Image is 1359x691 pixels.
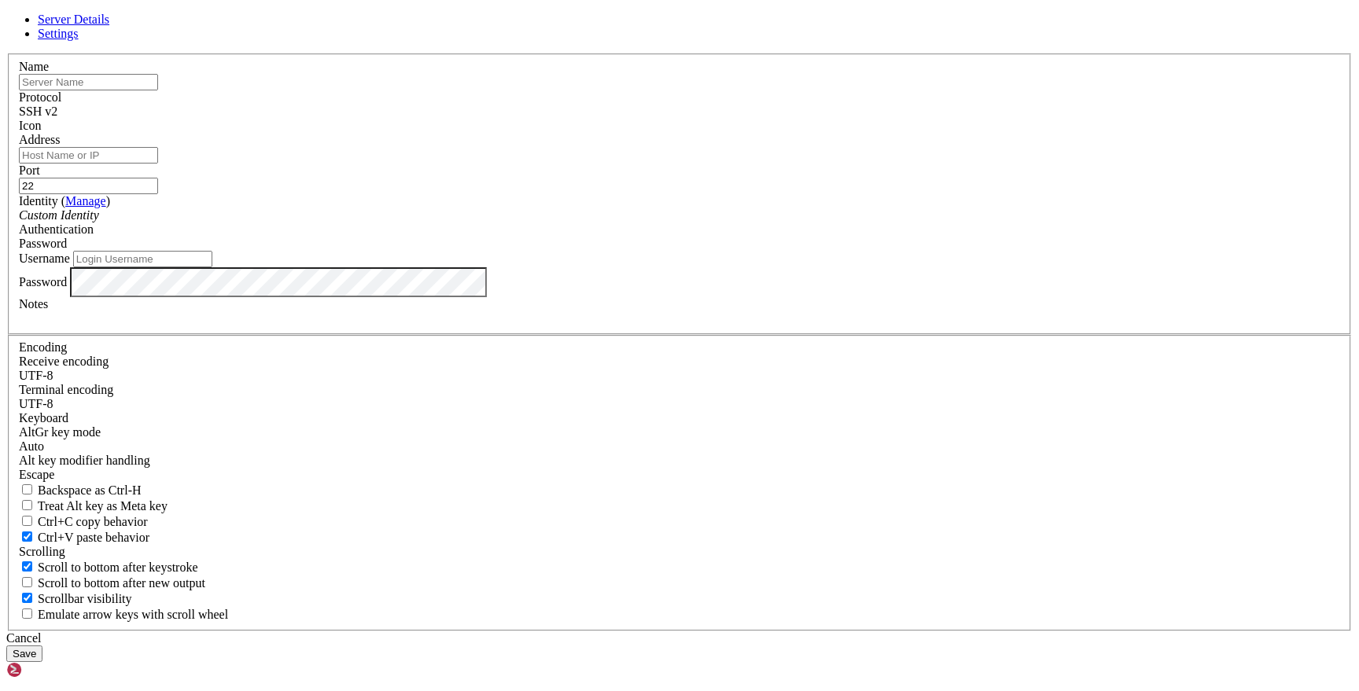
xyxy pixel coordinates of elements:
[19,468,1340,482] div: Escape
[19,178,158,194] input: Port Number
[19,252,70,265] label: Username
[19,383,113,396] label: The default terminal encoding. ISO-2022 enables character map translations (like graphics maps). ...
[19,425,101,439] label: Set the expected encoding for data received from the host. If the encodings do not match, visual ...
[19,237,1340,251] div: Password
[19,340,67,354] label: Encoding
[19,355,109,368] label: Set the expected encoding for data received from the host. If the encodings do not match, visual ...
[22,593,32,603] input: Scrollbar visibility
[19,397,53,410] span: UTF-8
[19,90,61,104] label: Protocol
[38,13,109,26] a: Server Details
[73,251,212,267] input: Login Username
[38,27,79,40] a: Settings
[19,74,158,90] input: Server Name
[22,500,32,510] input: Treat Alt key as Meta key
[19,608,228,621] label: When using the alternative screen buffer, and DECCKM (Application Cursor Keys) is active, mouse w...
[19,454,150,467] label: Controls how the Alt key is handled. Escape: Send an ESC prefix. 8-Bit: Add 128 to the typed char...
[6,662,97,678] img: Shellngn
[19,133,60,146] label: Address
[19,483,142,497] label: If true, the backspace should send BS ('\x08', aka ^H). Otherwise the backspace key should send '...
[22,608,32,619] input: Emulate arrow keys with scroll wheel
[19,105,1340,119] div: SSH v2
[38,483,142,497] span: Backspace as Ctrl-H
[38,515,148,528] span: Ctrl+C copy behavior
[19,515,148,528] label: Ctrl-C copies if true, send ^C to host if false. Ctrl-Shift-C sends ^C to host if true, copies if...
[19,208,1340,222] div: Custom Identity
[22,484,32,494] input: Backspace as Ctrl-H
[6,645,42,662] button: Save
[19,237,67,250] span: Password
[38,592,132,605] span: Scrollbar visibility
[19,439,44,453] span: Auto
[38,531,149,544] span: Ctrl+V paste behavior
[19,369,1340,383] div: UTF-8
[38,608,228,621] span: Emulate arrow keys with scroll wheel
[19,119,41,132] label: Icon
[19,439,1340,454] div: Auto
[61,194,110,208] span: ( )
[19,274,67,288] label: Password
[19,164,40,177] label: Port
[19,369,53,382] span: UTF-8
[19,222,94,236] label: Authentication
[22,561,32,572] input: Scroll to bottom after keystroke
[38,561,198,574] span: Scroll to bottom after keystroke
[19,561,198,574] label: Whether to scroll to the bottom on any keystroke.
[19,194,110,208] label: Identity
[19,576,205,590] label: Scroll to bottom after new output.
[65,194,106,208] a: Manage
[19,499,168,513] label: Whether the Alt key acts as a Meta key or as a distinct Alt key.
[22,516,32,526] input: Ctrl+C copy behavior
[19,297,48,311] label: Notes
[19,545,65,558] label: Scrolling
[19,592,132,605] label: The vertical scrollbar mode.
[19,105,57,118] span: SSH v2
[19,531,149,544] label: Ctrl+V pastes if true, sends ^V to host if false. Ctrl+Shift+V sends ^V to host if true, pastes i...
[22,577,32,587] input: Scroll to bottom after new output
[38,499,168,513] span: Treat Alt key as Meta key
[19,468,54,481] span: Escape
[6,631,1353,645] div: Cancel
[19,147,158,164] input: Host Name or IP
[19,208,99,222] i: Custom Identity
[22,531,32,542] input: Ctrl+V paste behavior
[19,60,49,73] label: Name
[19,397,1340,411] div: UTF-8
[38,576,205,590] span: Scroll to bottom after new output
[19,411,68,425] label: Keyboard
